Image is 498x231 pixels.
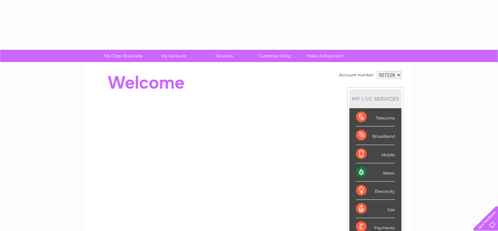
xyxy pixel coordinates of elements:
a: Make A Payment [298,50,352,62]
div: Broadband [356,126,395,145]
div: MY SERVICES [349,89,401,108]
div: Mobile [356,145,395,163]
a: Customer Help [247,50,302,62]
div: LIVE [360,96,374,102]
div: Water [356,163,395,182]
a: Services [197,50,251,62]
div: Electricity [356,182,395,200]
div: Telecoms [356,108,395,126]
a: My Account [146,50,201,62]
div: Gas [356,200,395,218]
a: My Clear Business [96,50,151,62]
td: Account number [337,69,375,81]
